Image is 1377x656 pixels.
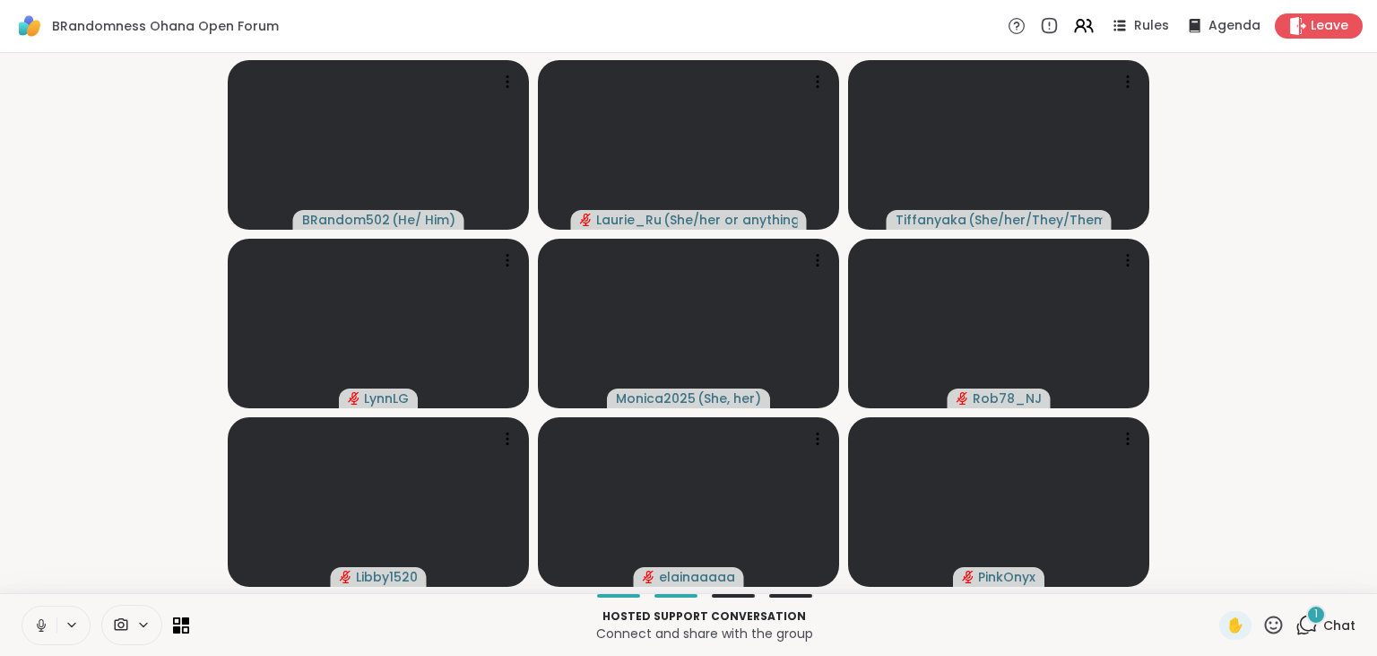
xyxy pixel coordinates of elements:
[580,214,593,226] span: audio-muted
[663,211,798,229] span: ( She/her or anything else )
[1323,617,1355,634] span: Chat
[200,625,1208,643] p: Connect and share with the group
[978,568,1035,586] span: PinkOnyx
[1226,615,1244,636] span: ✋
[302,211,390,229] span: BRandom502
[1208,17,1260,35] span: Agenda
[200,608,1208,625] p: Hosted support conversation
[962,571,974,583] span: audio-muted
[659,568,735,586] span: elainaaaaa
[340,571,352,583] span: audio-muted
[596,211,662,229] span: Laurie_Ru
[968,211,1103,229] span: ( She/her/They/Them )
[392,211,455,229] span: ( He/ Him )
[697,389,761,407] span: ( She, her )
[1134,17,1169,35] span: Rules
[356,568,418,586] span: Libby1520
[973,389,1042,407] span: Rob78_NJ
[957,392,969,405] span: audio-muted
[14,11,45,41] img: ShareWell Logomark
[1311,17,1348,35] span: Leave
[1314,607,1318,622] span: 1
[348,392,360,405] span: audio-muted
[616,389,696,407] span: Monica2025
[643,571,655,583] span: audio-muted
[896,211,966,229] span: Tiffanyaka
[364,389,409,407] span: LynnLG
[52,17,279,35] span: BRandomness Ohana Open Forum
